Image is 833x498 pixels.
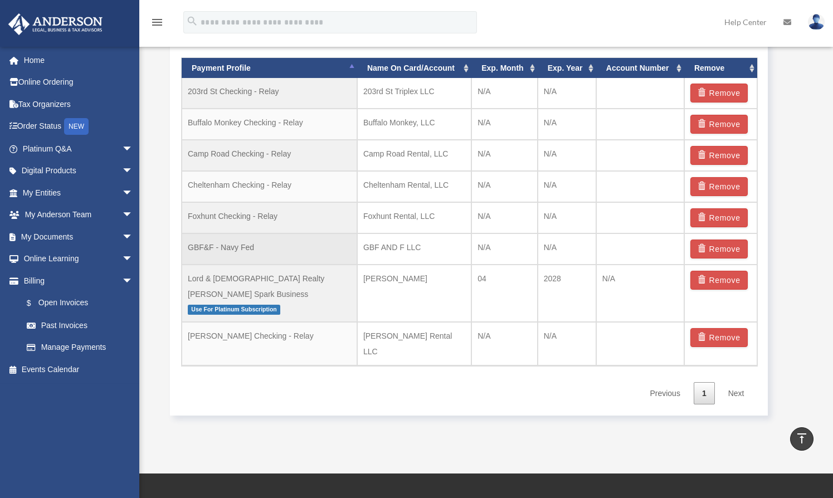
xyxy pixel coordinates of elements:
[182,109,357,140] td: Buffalo Monkey Checking - Relay
[150,16,164,29] i: menu
[720,382,753,405] a: Next
[357,78,471,109] td: 203rd St Triplex LLC
[188,305,280,314] span: Use For Platinum Subscription
[690,115,748,134] button: Remove
[8,270,150,292] a: Billingarrow_drop_down
[122,248,144,271] span: arrow_drop_down
[8,248,150,270] a: Online Learningarrow_drop_down
[182,58,357,79] th: Payment Profile: activate to sort column descending
[690,328,748,347] button: Remove
[8,226,150,248] a: My Documentsarrow_drop_down
[8,204,150,226] a: My Anderson Teamarrow_drop_down
[538,78,596,109] td: N/A
[8,160,150,182] a: Digital Productsarrow_drop_down
[538,202,596,233] td: N/A
[8,115,150,138] a: Order StatusNEW
[538,322,596,365] td: N/A
[596,58,684,79] th: Account Number: activate to sort column ascending
[150,19,164,29] a: menu
[471,109,538,140] td: N/A
[357,233,471,265] td: GBF AND F LLC
[16,314,150,336] a: Past Invoices
[122,270,144,292] span: arrow_drop_down
[808,14,825,30] img: User Pic
[357,171,471,202] td: Cheltenham Rental, LLC
[357,265,471,322] td: [PERSON_NAME]
[182,140,357,171] td: Camp Road Checking - Relay
[357,109,471,140] td: Buffalo Monkey, LLC
[690,146,748,165] button: Remove
[122,204,144,227] span: arrow_drop_down
[690,208,748,227] button: Remove
[471,233,538,265] td: N/A
[471,265,538,322] td: 04
[182,322,357,365] td: [PERSON_NAME] Checking - Relay
[471,322,538,365] td: N/A
[8,138,150,160] a: Platinum Q&Aarrow_drop_down
[596,265,684,322] td: N/A
[471,171,538,202] td: N/A
[538,140,596,171] td: N/A
[182,202,357,233] td: Foxhunt Checking - Relay
[690,240,748,258] button: Remove
[357,58,471,79] th: Name On Card/Account: activate to sort column ascending
[8,93,150,115] a: Tax Organizers
[471,58,538,79] th: Exp. Month: activate to sort column ascending
[357,202,471,233] td: Foxhunt Rental, LLC
[16,336,144,359] a: Manage Payments
[5,13,106,35] img: Anderson Advisors Platinum Portal
[690,271,748,290] button: Remove
[690,177,748,196] button: Remove
[182,265,357,322] td: Lord & [DEMOGRAPHIC_DATA] Realty [PERSON_NAME] Spark Business
[122,138,144,160] span: arrow_drop_down
[64,118,89,135] div: NEW
[122,160,144,183] span: arrow_drop_down
[641,382,688,405] a: Previous
[182,78,357,109] td: 203rd St Checking - Relay
[182,171,357,202] td: Cheltenham Checking - Relay
[8,71,150,94] a: Online Ordering
[357,140,471,171] td: Camp Road Rental, LLC
[471,140,538,171] td: N/A
[16,292,150,315] a: $Open Invoices
[471,202,538,233] td: N/A
[8,49,150,71] a: Home
[122,226,144,248] span: arrow_drop_down
[538,171,596,202] td: N/A
[357,322,471,365] td: [PERSON_NAME] Rental LLC
[538,233,596,265] td: N/A
[538,58,596,79] th: Exp. Year: activate to sort column ascending
[186,15,198,27] i: search
[690,84,748,102] button: Remove
[182,233,357,265] td: GBF&F - Navy Fed
[795,432,808,445] i: vertical_align_top
[8,182,150,204] a: My Entitiesarrow_drop_down
[471,78,538,109] td: N/A
[122,182,144,204] span: arrow_drop_down
[538,265,596,322] td: 2028
[790,427,813,451] a: vertical_align_top
[538,109,596,140] td: N/A
[694,382,715,405] a: 1
[33,296,38,310] span: $
[684,58,757,79] th: Remove: activate to sort column ascending
[8,358,150,380] a: Events Calendar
